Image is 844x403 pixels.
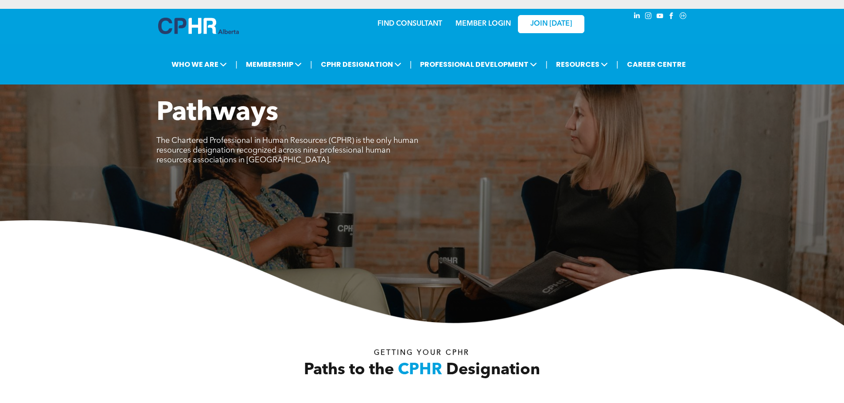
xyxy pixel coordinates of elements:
[398,362,442,378] span: CPHR
[158,18,239,34] img: A blue and white logo for cp alberta
[410,55,412,73] li: |
[169,56,229,73] span: WHO WE ARE
[304,362,394,378] span: Paths to the
[655,11,665,23] a: youtube
[678,11,688,23] a: Social network
[235,55,237,73] li: |
[417,56,540,73] span: PROFESSIONAL DEVELOPMENT
[446,362,540,378] span: Designation
[616,55,618,73] li: |
[156,137,418,164] span: The Chartered Professional in Human Resources (CPHR) is the only human resources designation reco...
[553,56,611,73] span: RESOURCES
[377,20,442,27] a: FIND CONSULTANT
[644,11,653,23] a: instagram
[624,56,688,73] a: CAREER CENTRE
[374,349,470,357] span: Getting your Cphr
[530,20,572,28] span: JOIN [DATE]
[632,11,642,23] a: linkedin
[156,100,278,127] span: Pathways
[667,11,677,23] a: facebook
[310,55,312,73] li: |
[243,56,304,73] span: MEMBERSHIP
[318,56,404,73] span: CPHR DESIGNATION
[455,20,511,27] a: MEMBER LOGIN
[518,15,584,33] a: JOIN [DATE]
[545,55,548,73] li: |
